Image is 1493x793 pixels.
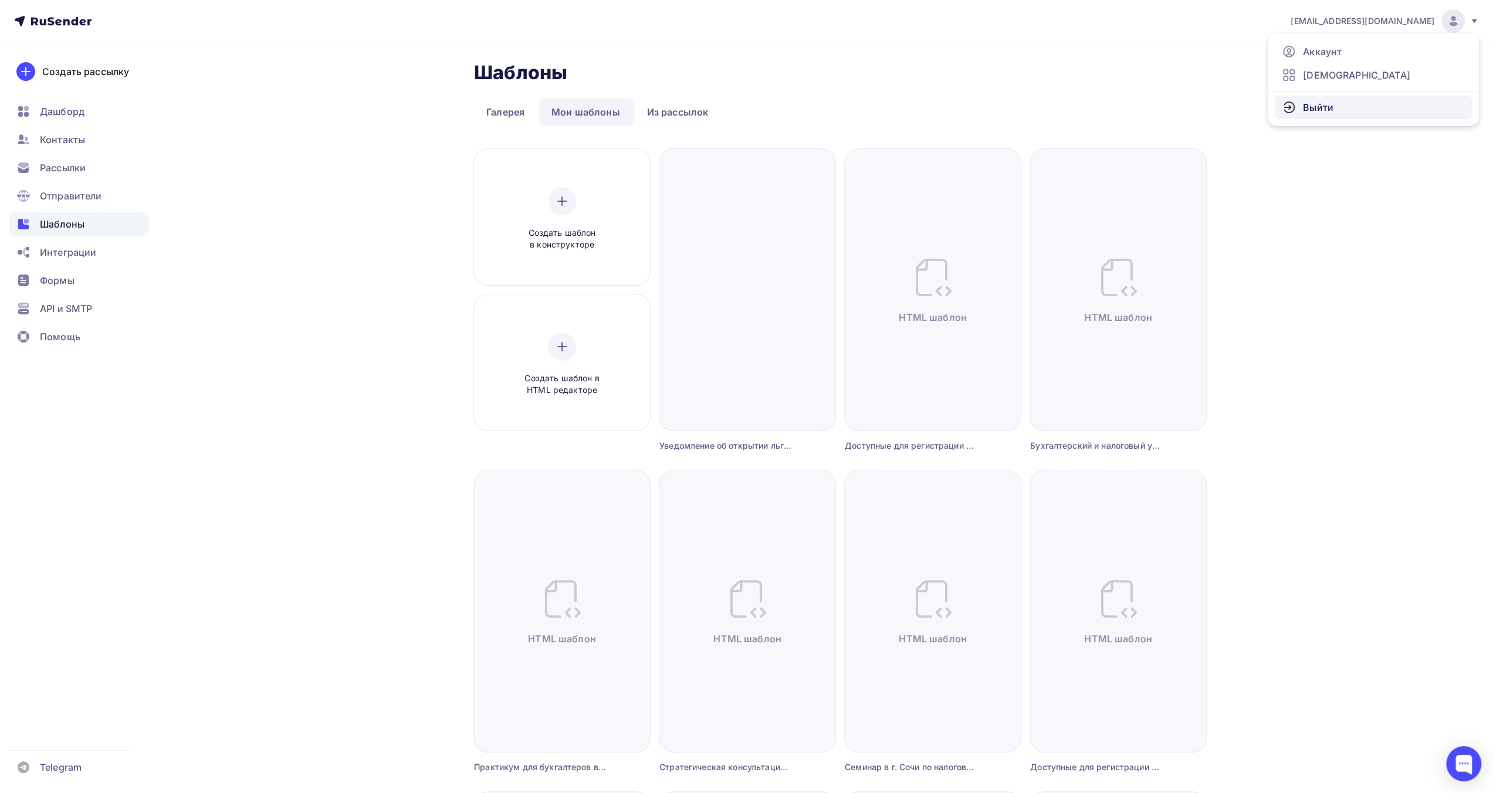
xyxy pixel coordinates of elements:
div: Доступные для регистрации ближайшие мероприятия 2025 года [1030,761,1162,773]
a: Галерея [474,99,537,126]
a: Отправители [9,184,149,208]
a: Рассылки [9,156,149,179]
span: Аккаунт [1303,45,1342,59]
div: Практикум для бухгалтеров в [GEOGRAPHIC_DATA]: Реформа бухгалтерского и налогового учета, новые Ф... [474,761,606,773]
span: Отправители [40,189,102,203]
div: Семинар в г. Сочи по налоговой оптимизации [845,761,977,773]
ul: [EMAIL_ADDRESS][DOMAIN_NAME] [1268,33,1479,126]
span: Создать шаблон в конструкторе [506,227,618,251]
span: [DEMOGRAPHIC_DATA] [1303,68,1410,82]
a: Шаблоны [9,212,149,236]
span: Дашборд [40,104,84,118]
a: [EMAIL_ADDRESS][DOMAIN_NAME] [1291,9,1479,33]
span: Рассылки [40,161,86,175]
span: API и SMTP [40,301,92,316]
span: Создать шаблон в HTML редакторе [506,372,618,396]
a: Мои шаблоны [539,99,632,126]
a: Из рассылок [635,99,721,126]
span: Контакты [40,133,85,147]
div: Стратегическая консультация: защита от налоговых проверок, дробления и уголовных рисков. Что буде... [659,761,791,773]
span: Помощь [40,330,80,344]
span: Формы [40,273,75,287]
span: Интеграции [40,245,96,259]
div: Создать рассылку [42,65,129,79]
span: [EMAIL_ADDRESS][DOMAIN_NAME] [1291,15,1434,27]
a: Дашборд [9,100,149,123]
span: Шаблоны [40,217,84,231]
div: Бухгалтерский и налоговый учет в 2025 году: актуальные вопросы, изменения, все ФСБУ [1030,440,1162,452]
div: Доступные для регистрации ближайшие мероприятия 2025 года [845,440,977,452]
span: Выйти [1303,100,1333,114]
a: Контакты [9,128,149,151]
h2: Шаблоны [474,61,567,84]
a: Формы [9,269,149,292]
span: Telegram [40,760,82,774]
div: Уведомление об открытии льготной регистрации на мероприятия для бухгалтеров и участников закупок ... [659,440,791,452]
